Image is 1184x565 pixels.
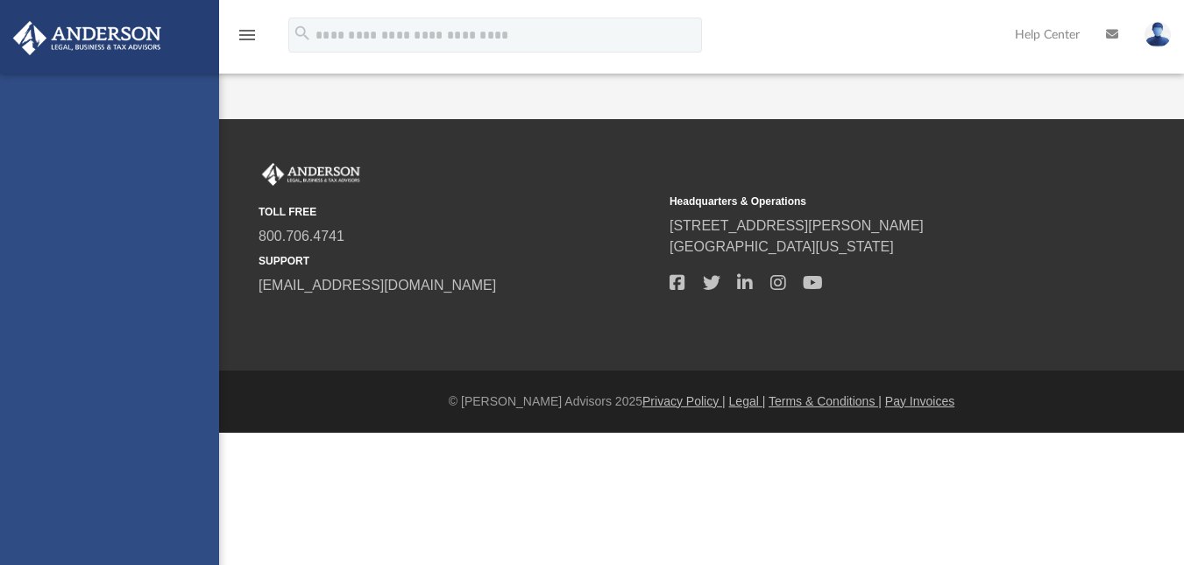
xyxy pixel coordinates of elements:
a: Pay Invoices [885,394,954,408]
small: SUPPORT [259,253,657,269]
img: Anderson Advisors Platinum Portal [259,163,364,186]
a: menu [237,33,258,46]
a: Legal | [729,394,766,408]
a: Terms & Conditions | [769,394,882,408]
i: search [293,24,312,43]
a: 800.706.4741 [259,229,344,244]
small: Headquarters & Operations [670,194,1068,209]
a: [EMAIL_ADDRESS][DOMAIN_NAME] [259,278,496,293]
div: © [PERSON_NAME] Advisors 2025 [219,392,1184,411]
a: [STREET_ADDRESS][PERSON_NAME] [670,218,924,233]
a: Privacy Policy | [642,394,726,408]
img: User Pic [1145,22,1171,47]
i: menu [237,25,258,46]
small: TOLL FREE [259,204,657,220]
a: [GEOGRAPHIC_DATA][US_STATE] [670,239,894,254]
img: Anderson Advisors Platinum Portal [8,21,167,55]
